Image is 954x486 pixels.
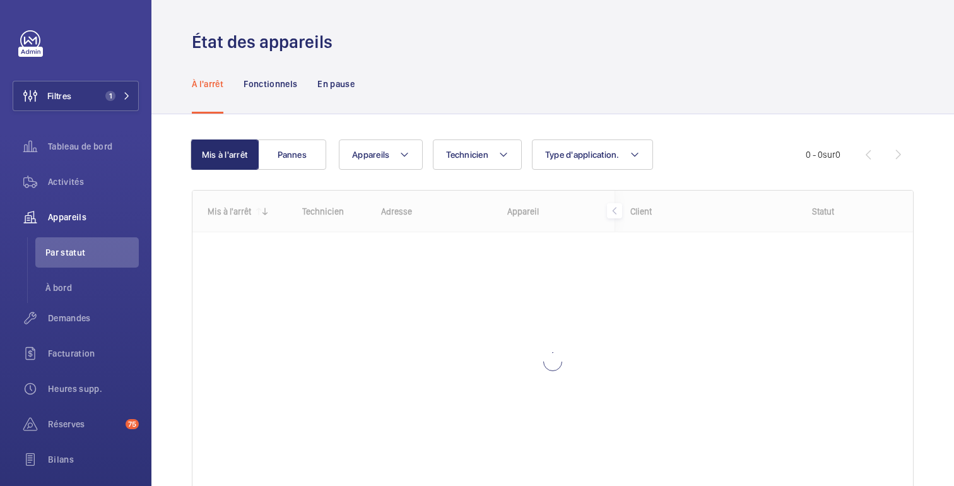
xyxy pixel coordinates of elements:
button: Appareils [339,139,423,170]
font: Heures supp. [48,384,102,394]
button: Filtres1 [13,81,139,111]
font: État des appareils [192,31,333,52]
font: sur [823,150,835,160]
font: Appareils [352,150,389,160]
font: Tableau de bord [48,141,112,151]
font: Filtres [47,91,71,101]
button: Type d'application. [532,139,653,170]
font: Par statut [45,247,86,258]
font: Type d'application. [545,150,620,160]
font: 75 [128,420,136,429]
font: Mis à l'arrêt [202,150,247,160]
button: Mis à l'arrêt [191,139,259,170]
font: Demandes [48,313,91,323]
font: 0 - 0 [806,150,823,160]
button: Technicien [433,139,522,170]
font: Appareils [48,212,86,222]
font: Bilans [48,454,74,465]
font: Activités [48,177,84,187]
font: Pannes [278,150,307,160]
font: 0 [835,150,840,160]
font: 1 [109,92,112,100]
font: Réserves [48,419,85,429]
button: Pannes [258,139,326,170]
font: À bord [45,283,72,293]
font: Facturation [48,348,95,359]
font: Technicien [446,150,488,160]
font: En pause [317,79,355,89]
font: Fonctionnels [244,79,297,89]
font: À l'arrêt [192,79,223,89]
